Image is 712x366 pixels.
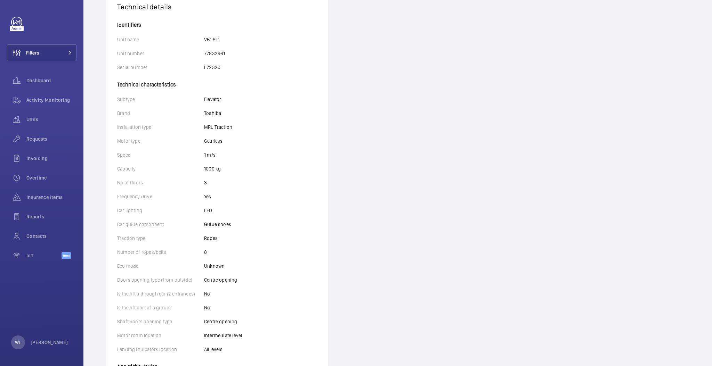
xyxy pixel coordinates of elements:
span: Dashboard [26,77,76,84]
p: 8 [204,249,207,256]
p: Intermediate level [204,332,242,339]
p: Brand [117,110,204,117]
p: No of floors [117,179,204,186]
h4: Identifiers [117,22,317,28]
p: Car lighting [117,207,204,214]
p: Yes [204,193,211,200]
p: WL [15,339,21,346]
p: Ropes [204,235,218,242]
p: Number of ropes/belts [117,249,204,256]
p: Serial number [117,64,204,71]
p: Unit number [117,50,204,57]
p: [PERSON_NAME] [31,339,68,346]
p: Eco mode [117,263,204,269]
span: Requests [26,135,76,142]
p: VB1 SL1 [204,36,219,43]
p: Centre opening [204,318,237,325]
p: Guide shoes [204,221,231,228]
span: Beta [62,252,71,259]
h1: Technical details [117,2,317,11]
p: Elevator [204,96,221,103]
p: 3 [204,179,207,186]
p: Gearless [204,138,222,144]
p: Motor room location [117,332,204,339]
p: Capacity [117,165,204,172]
span: Contacts [26,233,76,240]
p: Centre opening [204,276,237,283]
h4: Technical characteristics [117,78,317,88]
p: No [204,290,210,297]
span: Units [26,116,76,123]
p: MRL Traction [204,124,232,131]
button: Filters [7,44,76,61]
p: LED [204,207,212,214]
p: Unknown [204,263,225,269]
p: Motor type [117,138,204,144]
p: Frequency drive [117,193,204,200]
p: 77832961 [204,50,225,57]
p: 1000 kg [204,165,221,172]
span: Activity Monitoring [26,97,76,103]
span: IoT [26,252,62,259]
span: Insurance items [26,194,76,201]
p: Traction type [117,235,204,242]
span: Invoicing [26,155,76,162]
p: No [204,304,210,311]
p: Shaft doors opening type [117,318,204,325]
p: Toshiba [204,110,221,117]
span: Reports [26,213,76,220]
p: L72320 [204,64,220,71]
span: Filters [26,49,39,56]
p: Car guide component [117,221,204,228]
p: 1 m/s [204,151,216,158]
p: Speed [117,151,204,158]
p: Doors opening type (from outside) [117,276,204,283]
p: Is the lift a through car (2 entrances) [117,290,204,297]
p: All levels [204,346,222,353]
p: Subtype [117,96,204,103]
span: Overtime [26,174,76,181]
p: Landing indicators location [117,346,204,353]
p: Is the lift part of a group? [117,304,204,311]
p: Installation type [117,124,204,131]
p: Unit name [117,36,204,43]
